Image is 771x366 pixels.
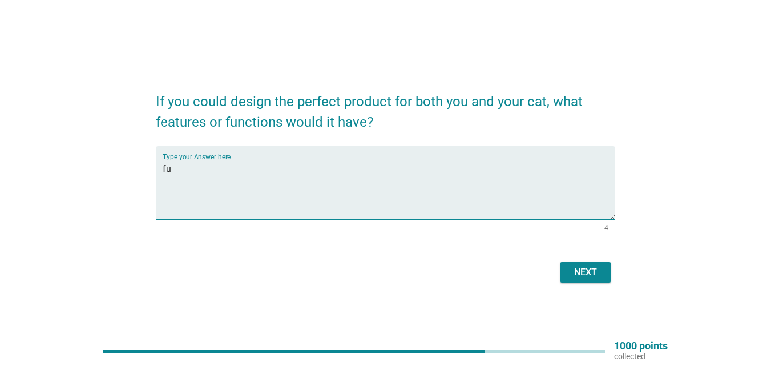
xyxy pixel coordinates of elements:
[560,262,611,283] button: Next
[604,224,608,231] div: 4
[163,160,615,220] textarea: Type your Answer here
[570,266,602,279] div: Next
[156,80,615,132] h2: If you could design the perfect product for both you and your cat, what features or functions wou...
[614,341,668,351] p: 1000 points
[614,351,668,361] p: collected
